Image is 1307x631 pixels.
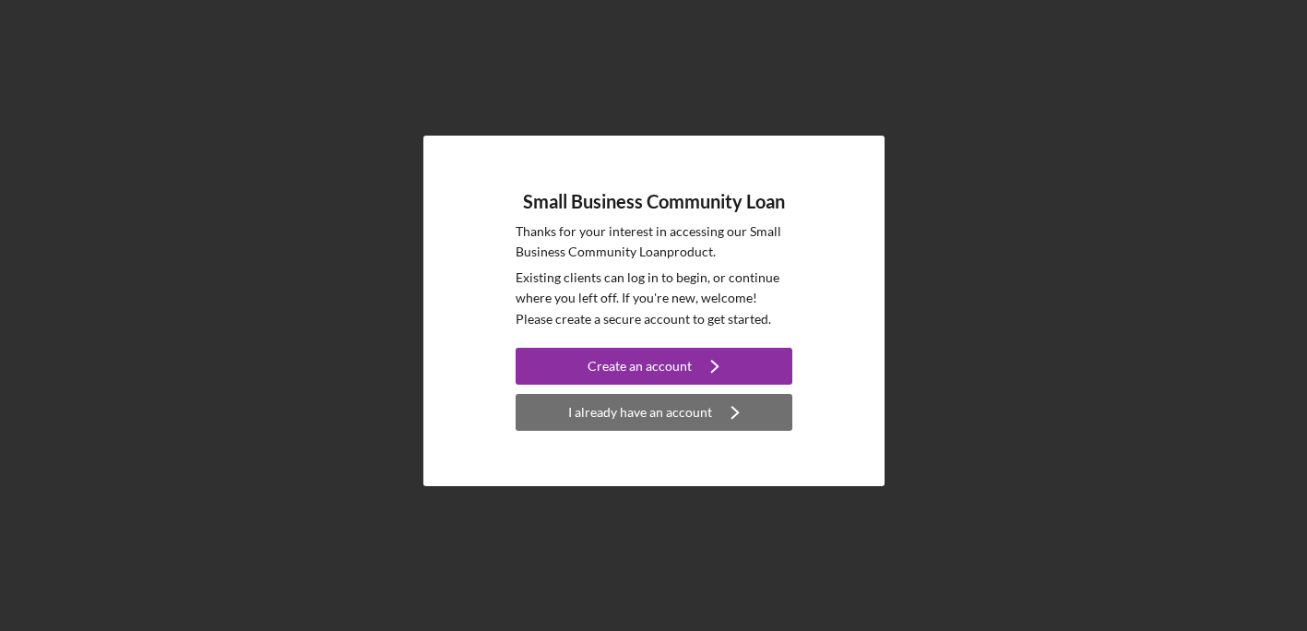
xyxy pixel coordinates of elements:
button: I already have an account [516,394,792,431]
p: Existing clients can log in to begin, or continue where you left off. If you're new, welcome! Ple... [516,268,792,329]
a: Create an account [516,348,792,389]
button: Create an account [516,348,792,385]
div: Create an account [588,348,692,385]
div: I already have an account [568,394,712,431]
p: Thanks for your interest in accessing our Small Business Community Loan product. [516,221,792,263]
h4: Small Business Community Loan [523,191,785,212]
